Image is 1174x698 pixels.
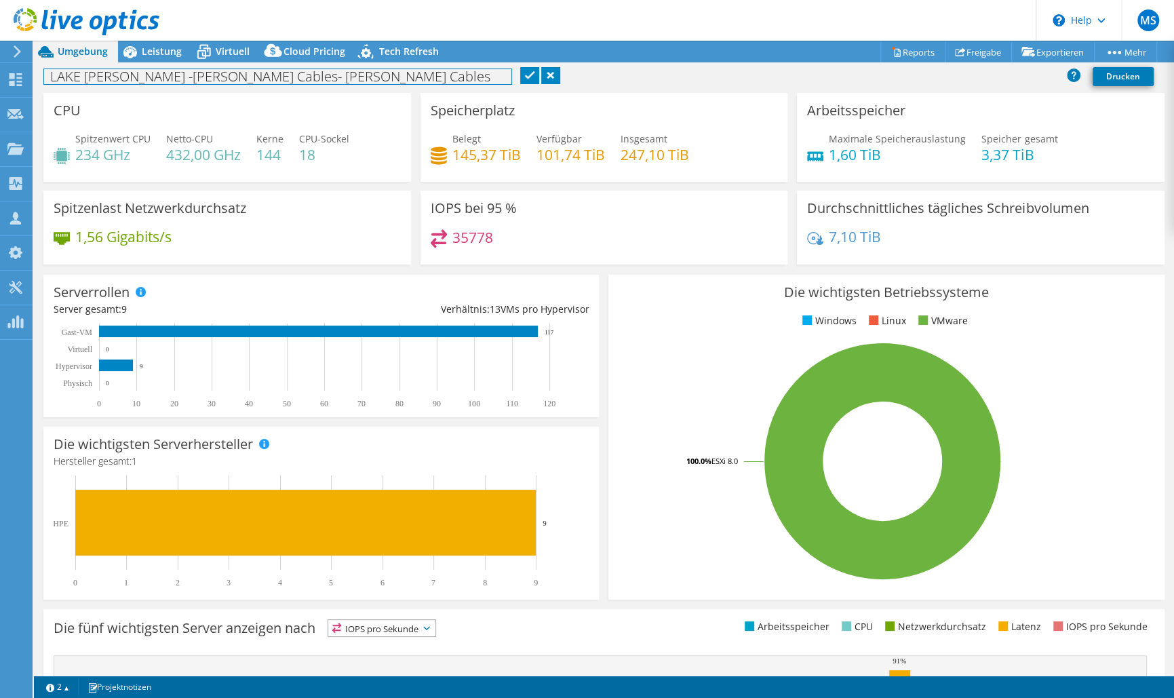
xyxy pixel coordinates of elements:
[75,132,151,145] span: Spitzenwert CPU
[132,454,137,467] span: 1
[545,329,554,336] text: 117
[44,69,511,84] h1: LAKE [PERSON_NAME] - [PERSON_NAME] Cables - [PERSON_NAME] Cables
[1011,41,1095,62] a: Exportieren
[176,578,180,587] text: 2
[880,41,945,62] a: Reports
[227,578,231,587] text: 3
[97,399,101,408] text: 0
[106,380,109,387] text: 0
[1094,41,1157,62] a: Mehr
[166,132,213,145] span: Netto-CPU
[799,313,857,328] li: Windows
[807,201,1089,216] h3: Durchschnittliches tägliches Schreibvolumen
[56,362,92,371] text: Hypervisor
[431,201,517,216] h3: IOPS bei 95 %
[78,678,161,695] a: Projektnotizen
[433,399,441,408] text: 90
[299,147,349,162] h4: 18
[543,399,555,408] text: 120
[945,41,1012,62] a: Freigabe
[54,285,130,300] h3: Serverrollen
[140,363,143,370] text: 9
[468,399,480,408] text: 100
[452,132,481,145] span: Belegt
[506,399,518,408] text: 110
[452,147,521,162] h4: 145,37 TiB
[283,45,345,58] span: Cloud Pricing
[54,454,589,469] h4: Hersteller gesamt:
[395,399,404,408] text: 80
[452,230,493,245] h4: 35778
[124,578,128,587] text: 1
[1093,67,1154,86] a: Drucken
[829,147,966,162] h4: 1,60 TiB
[981,147,1057,162] h4: 3,37 TiB
[256,147,283,162] h4: 144
[63,379,92,388] text: Physisch
[829,229,881,244] h4: 7,10 TiB
[431,578,435,587] text: 7
[132,399,140,408] text: 10
[1137,9,1159,31] span: MS
[54,103,81,118] h3: CPU
[379,45,439,58] span: Tech Refresh
[536,132,582,145] span: Verfügbar
[170,399,178,408] text: 20
[321,302,589,317] div: Verhältnis: VMs pro Hypervisor
[58,45,108,58] span: Umgebung
[53,519,69,528] text: HPE
[320,399,328,408] text: 60
[621,147,689,162] h4: 247,10 TiB
[278,578,282,587] text: 4
[621,132,667,145] span: Insgesamt
[54,201,246,216] h3: Spitzenlast Netzwerkdurchsatz
[121,303,127,315] span: 9
[893,657,906,665] text: 91%
[865,313,906,328] li: Linux
[62,328,93,337] text: Gast-VM
[1050,619,1148,634] li: IOPS pro Sekunde
[75,147,151,162] h4: 234 GHz
[142,45,182,58] span: Leistung
[328,620,435,636] span: IOPS pro Sekunde
[75,229,172,244] h4: 1,56 Gigabits/s
[534,578,538,587] text: 9
[483,578,487,587] text: 8
[686,456,711,466] tspan: 100.0%
[536,147,605,162] h4: 101,74 TiB
[1053,14,1065,26] svg: \n
[915,313,968,328] li: VMware
[54,437,253,452] h3: Die wichtigsten Serverhersteller
[166,147,241,162] h4: 432,00 GHz
[208,399,216,408] text: 30
[283,399,291,408] text: 50
[67,345,92,354] text: Virtuell
[37,678,79,695] a: 2
[54,302,321,317] div: Server gesamt:
[256,132,283,145] span: Kerne
[882,619,986,634] li: Netzwerkdurchsatz
[329,578,333,587] text: 5
[431,103,515,118] h3: Speicherplatz
[106,346,109,353] text: 0
[216,45,250,58] span: Virtuell
[543,519,547,527] text: 9
[741,619,829,634] li: Arbeitsspeicher
[838,619,873,634] li: CPU
[829,132,966,145] span: Maximale Speicherauslastung
[619,285,1154,300] h3: Die wichtigsten Betriebssysteme
[489,303,500,315] span: 13
[73,578,77,587] text: 0
[380,578,385,587] text: 6
[995,619,1041,634] li: Latenz
[299,132,349,145] span: CPU-Sockel
[711,456,738,466] tspan: ESXi 8.0
[357,399,366,408] text: 70
[807,103,905,118] h3: Arbeitsspeicher
[245,399,253,408] text: 40
[981,132,1057,145] span: Speicher gesamt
